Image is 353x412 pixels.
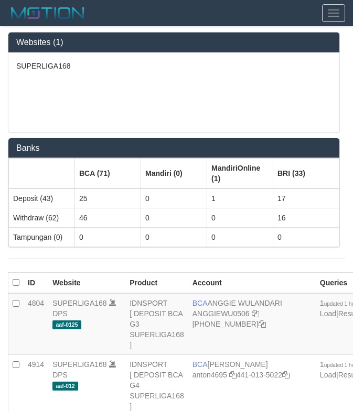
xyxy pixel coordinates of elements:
td: 0 [141,228,207,247]
a: ANGGIEWU0506 [192,309,250,318]
td: 0 [207,208,273,228]
span: aaf-0125 [52,320,81,329]
a: Copy anton4695 to clipboard [229,371,237,379]
span: BCA [192,360,208,369]
a: SUPERLIGA168 [52,299,107,307]
td: ANGGIE WULANDARI [PHONE_NUMBER] [188,293,316,355]
a: Load [320,371,336,379]
th: ID [24,273,48,294]
td: 0 [273,228,339,247]
td: 17 [273,188,339,208]
td: 25 [75,188,141,208]
span: aaf-012 [52,382,78,391]
a: Copy 4410135022 to clipboard [282,371,290,379]
a: Load [320,309,336,318]
a: Copy 4062213373 to clipboard [259,320,266,328]
th: Account [188,273,316,294]
td: Tampungan (0) [9,228,75,247]
th: Group: activate to sort column ascending [273,159,339,189]
span: BCA [192,299,208,307]
td: 46 [75,208,141,228]
p: SUPERLIGA168 [16,61,331,71]
h3: Websites (1) [16,38,331,47]
a: Copy ANGGIEWU0506 to clipboard [252,309,259,318]
h3: Banks [16,143,331,153]
td: DPS [48,293,125,355]
img: MOTION_logo.png [8,5,88,21]
th: Website [48,273,125,294]
th: Product [125,273,188,294]
a: anton4695 [192,371,227,379]
th: Group: activate to sort column ascending [9,159,75,189]
td: 0 [207,228,273,247]
th: Group: activate to sort column ascending [75,159,141,189]
td: 0 [141,208,207,228]
td: 0 [75,228,141,247]
th: Group: activate to sort column ascending [207,159,273,189]
td: 1 [207,188,273,208]
td: 4804 [24,293,48,355]
td: IDNSPORT [ DEPOSIT BCA G3 SUPERLIGA168 ] [125,293,188,355]
a: SUPERLIGA168 [52,360,107,369]
td: Withdraw (62) [9,208,75,228]
td: 0 [141,188,207,208]
td: Deposit (43) [9,188,75,208]
th: Group: activate to sort column ascending [141,159,207,189]
td: 16 [273,208,339,228]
